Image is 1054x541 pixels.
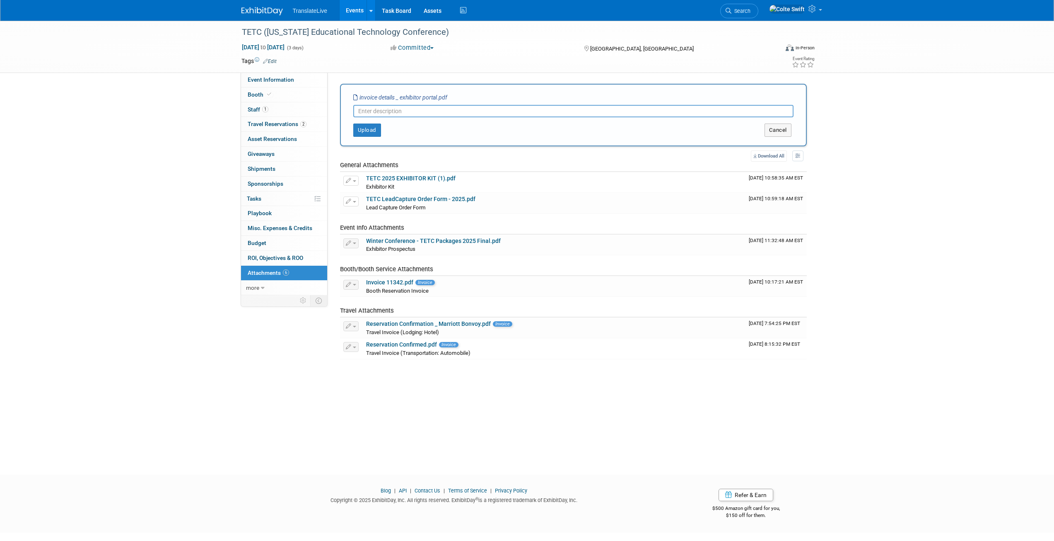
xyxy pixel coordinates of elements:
input: Enter description [353,105,794,117]
span: Upload Timestamp [749,238,803,243]
span: Lead Capture Order Form [366,204,426,211]
a: Travel Reservations2 [241,117,327,131]
img: ExhibitDay [241,7,283,15]
span: General Attachments [340,161,398,169]
span: Booth [248,91,273,98]
span: Travel Reservations [248,121,306,127]
span: Upload Timestamp [749,320,800,326]
span: more [246,284,259,291]
a: Attachments6 [241,266,327,280]
a: Sponsorships [241,177,327,191]
a: Budget [241,236,327,250]
span: Budget [248,240,266,246]
span: Sponsorships [248,180,283,187]
button: Upload [353,124,381,137]
img: Format-Inperson.png [786,44,794,51]
a: TETC 2025 EXHIBITOR KIT (1).pdf [366,175,456,182]
span: Exhibitor Kit [366,184,394,190]
a: Reservation Confirmation _ Marriott Bonvoy.pdf [366,320,491,327]
a: Booth [241,87,327,102]
a: Event Information [241,73,327,87]
a: Staff1 [241,102,327,117]
span: Search [731,8,750,14]
div: In-Person [795,45,815,51]
span: Asset Reservations [248,136,297,142]
td: Upload Timestamp [745,172,807,193]
a: Blog [381,488,391,494]
span: Event Information [248,76,294,83]
span: | [441,488,447,494]
i: invoice details _ exhibitor portal.pdf [353,94,447,101]
span: Tasks [247,195,261,202]
span: ROI, Objectives & ROO [248,255,303,261]
span: TranslateLive [293,7,328,14]
a: Refer & Earn [719,489,773,501]
a: Giveaways [241,147,327,161]
a: Asset Reservations [241,132,327,146]
td: Tags [241,57,277,65]
button: Committed [388,44,437,52]
td: Upload Timestamp [745,235,807,255]
span: Upload Timestamp [749,196,803,201]
a: Download All [751,150,787,162]
span: Event Info Attachments [340,224,404,231]
span: Travel Invoice (Lodging: Hotel) [366,329,439,335]
a: Winter Conference - TETC Packages 2025 Final.pdf [366,238,501,244]
div: Copyright © 2025 ExhibitDay, Inc. All rights reserved. ExhibitDay is a registered trademark of Ex... [241,495,667,504]
a: TETC LeadCapture Order Form - 2025.pdf [366,196,475,202]
span: to [259,44,267,51]
img: Colte Swift [769,5,805,14]
div: TETC ([US_STATE] Educational Technology Conference) [239,25,766,40]
span: Attachments [248,269,289,276]
span: Invoice [415,280,435,285]
span: Booth Reservation Invoice [366,288,429,294]
span: | [408,488,413,494]
a: more [241,281,327,295]
span: Shipments [248,165,275,172]
a: Terms of Service [448,488,487,494]
a: Misc. Expenses & Credits [241,221,327,235]
span: [GEOGRAPHIC_DATA], [GEOGRAPHIC_DATA] [590,46,694,52]
sup: ® [475,497,478,501]
a: Reservation Confirmed.pdf [366,341,437,348]
span: [DATE] [DATE] [241,44,285,51]
span: Booth/Booth Service Attachments [340,265,433,273]
td: Toggle Event Tabs [310,295,327,306]
div: $500 Amazon gift card for you, [679,500,813,519]
span: Travel Attachments [340,307,394,314]
i: Booth reservation complete [267,92,271,97]
span: 1 [262,106,268,112]
a: Privacy Policy [495,488,527,494]
div: $150 off for them. [679,512,813,519]
span: Misc. Expenses & Credits [248,225,312,231]
span: Giveaways [248,150,275,157]
span: 2 [300,121,306,127]
td: Personalize Event Tab Strip [296,295,311,306]
span: | [392,488,398,494]
a: Contact Us [415,488,440,494]
span: Travel Invoice (Transportation: Automobile) [366,350,470,356]
td: Upload Timestamp [745,193,807,213]
span: Upload Timestamp [749,341,800,347]
span: Upload Timestamp [749,175,803,181]
button: Cancel [765,124,791,137]
span: Invoice [439,342,458,347]
div: Event Rating [792,57,814,61]
td: Upload Timestamp [745,276,807,297]
div: Event Format [730,43,815,56]
a: Playbook [241,206,327,221]
a: Tasks [241,192,327,206]
a: Search [720,4,758,18]
td: Upload Timestamp [745,318,807,338]
span: Invoice [493,321,512,327]
a: Invoice 11342.pdf [366,279,413,286]
a: API [399,488,407,494]
span: Staff [248,106,268,113]
span: Upload Timestamp [749,279,803,285]
a: Shipments [241,162,327,176]
a: Edit [263,58,277,64]
span: Playbook [248,210,272,216]
td: Upload Timestamp [745,338,807,359]
span: | [488,488,494,494]
a: ROI, Objectives & ROO [241,251,327,265]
